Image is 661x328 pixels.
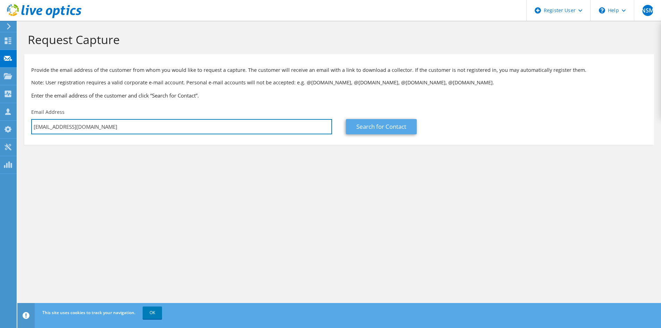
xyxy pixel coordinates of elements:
p: Provide the email address of the customer from whom you would like to request a capture. The cust... [31,66,647,74]
a: OK [143,306,162,319]
h3: Enter the email address of the customer and click “Search for Contact”. [31,92,647,99]
span: NSM [642,5,653,16]
span: This site uses cookies to track your navigation. [42,310,135,316]
p: Note: User registration requires a valid corporate e-mail account. Personal e-mail accounts will ... [31,79,647,86]
label: Email Address [31,109,65,116]
h1: Request Capture [28,32,647,47]
a: Search for Contact [346,119,417,134]
svg: \n [599,7,605,14]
